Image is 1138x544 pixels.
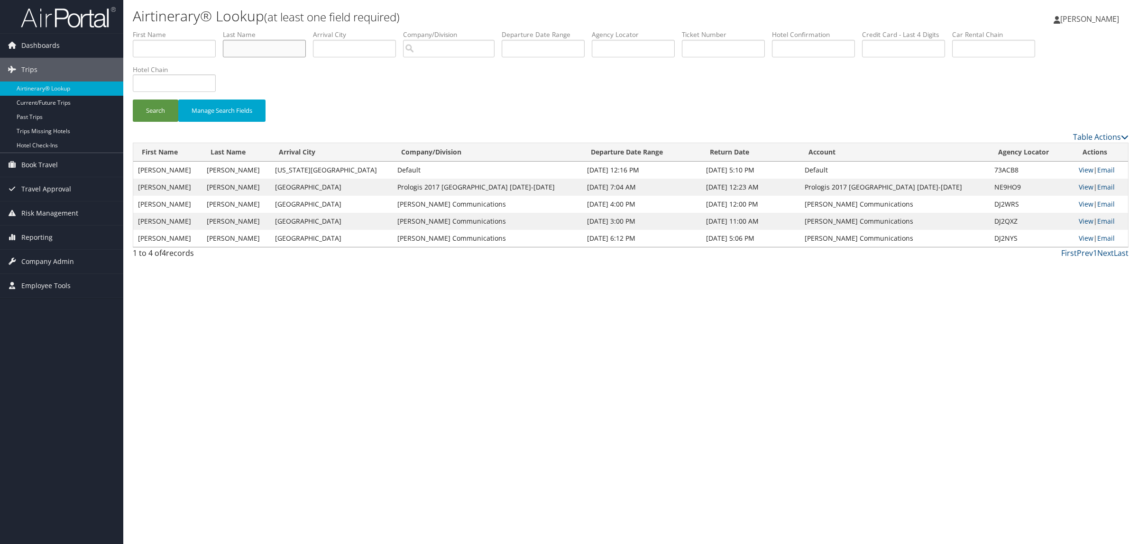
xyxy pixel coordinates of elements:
a: Email [1097,234,1115,243]
td: [DATE] 7:04 AM [582,179,701,196]
button: Search [133,100,178,122]
a: View [1079,182,1093,191]
td: [PERSON_NAME] [202,179,271,196]
span: Employee Tools [21,274,71,298]
td: | [1074,196,1128,213]
a: View [1079,199,1093,209]
td: [PERSON_NAME] Communications [800,196,990,213]
span: Travel Approval [21,177,71,201]
td: [DATE] 12:00 PM [701,196,800,213]
label: Credit Card - Last 4 Digits [862,30,952,39]
span: Book Travel [21,153,58,177]
label: Hotel Chain [133,65,223,74]
a: Email [1097,182,1115,191]
td: [PERSON_NAME] Communications [393,230,582,247]
td: [PERSON_NAME] [202,162,271,179]
td: [GEOGRAPHIC_DATA] [270,196,393,213]
th: Arrival City: activate to sort column ascending [270,143,393,162]
td: [PERSON_NAME] [133,230,202,247]
small: (at least one field required) [264,9,400,25]
th: Departure Date Range: activate to sort column ascending [582,143,701,162]
th: Actions [1074,143,1128,162]
td: 73ACB8 [990,162,1074,179]
th: Return Date: activate to sort column ascending [701,143,800,162]
label: First Name [133,30,223,39]
label: Arrival City [313,30,403,39]
th: Account: activate to sort column descending [800,143,990,162]
a: Email [1097,165,1115,174]
label: Company/Division [403,30,502,39]
td: [GEOGRAPHIC_DATA] [270,213,393,230]
span: Trips [21,58,37,82]
span: Risk Management [21,201,78,225]
a: View [1079,234,1093,243]
td: [GEOGRAPHIC_DATA] [270,179,393,196]
img: airportal-logo.png [21,6,116,28]
span: [PERSON_NAME] [1060,14,1119,24]
td: [PERSON_NAME] Communications [393,213,582,230]
a: View [1079,217,1093,226]
td: [DATE] 5:10 PM [701,162,800,179]
a: View [1079,165,1093,174]
td: [PERSON_NAME] [202,230,271,247]
span: 4 [162,248,166,258]
td: | [1074,162,1128,179]
a: Next [1097,248,1114,258]
a: Prev [1077,248,1093,258]
th: Company/Division [393,143,582,162]
span: Dashboards [21,34,60,57]
a: Table Actions [1073,132,1129,142]
td: [US_STATE][GEOGRAPHIC_DATA] [270,162,393,179]
td: DJ2WRS [990,196,1074,213]
a: Email [1097,217,1115,226]
th: First Name: activate to sort column ascending [133,143,202,162]
td: Default [800,162,990,179]
td: Prologis 2017 [GEOGRAPHIC_DATA] [DATE]-[DATE] [393,179,582,196]
td: [DATE] 11:00 AM [701,213,800,230]
td: DJ2NYS [990,230,1074,247]
td: [DATE] 5:06 PM [701,230,800,247]
td: [DATE] 12:16 PM [582,162,701,179]
a: Email [1097,199,1115,209]
td: NE9HO9 [990,179,1074,196]
label: Last Name [223,30,313,39]
label: Departure Date Range [502,30,592,39]
span: Company Admin [21,250,74,273]
div: 1 to 4 of records [133,247,371,263]
td: | [1074,213,1128,230]
label: Hotel Confirmation [772,30,862,39]
h1: Airtinerary® Lookup [133,6,797,26]
td: Prologis 2017 [GEOGRAPHIC_DATA] [DATE]-[DATE] [800,179,990,196]
td: Default [393,162,582,179]
th: Agency Locator: activate to sort column ascending [990,143,1074,162]
td: [PERSON_NAME] [202,213,271,230]
label: Agency Locator [592,30,682,39]
td: [PERSON_NAME] [133,213,202,230]
button: Manage Search Fields [178,100,266,122]
td: [PERSON_NAME] [133,179,202,196]
a: [PERSON_NAME] [1054,5,1129,33]
td: [DATE] 4:00 PM [582,196,701,213]
td: [PERSON_NAME] [133,162,202,179]
td: [DATE] 3:00 PM [582,213,701,230]
th: Last Name: activate to sort column ascending [202,143,271,162]
a: First [1061,248,1077,258]
td: [PERSON_NAME] [202,196,271,213]
td: [PERSON_NAME] Communications [800,230,990,247]
label: Ticket Number [682,30,772,39]
a: Last [1114,248,1129,258]
td: | [1074,179,1128,196]
td: [PERSON_NAME] [133,196,202,213]
a: 1 [1093,248,1097,258]
td: DJ2QXZ [990,213,1074,230]
label: Car Rental Chain [952,30,1042,39]
td: [PERSON_NAME] Communications [800,213,990,230]
td: [GEOGRAPHIC_DATA] [270,230,393,247]
td: [DATE] 6:12 PM [582,230,701,247]
td: [DATE] 12:23 AM [701,179,800,196]
span: Reporting [21,226,53,249]
td: [PERSON_NAME] Communications [393,196,582,213]
td: | [1074,230,1128,247]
